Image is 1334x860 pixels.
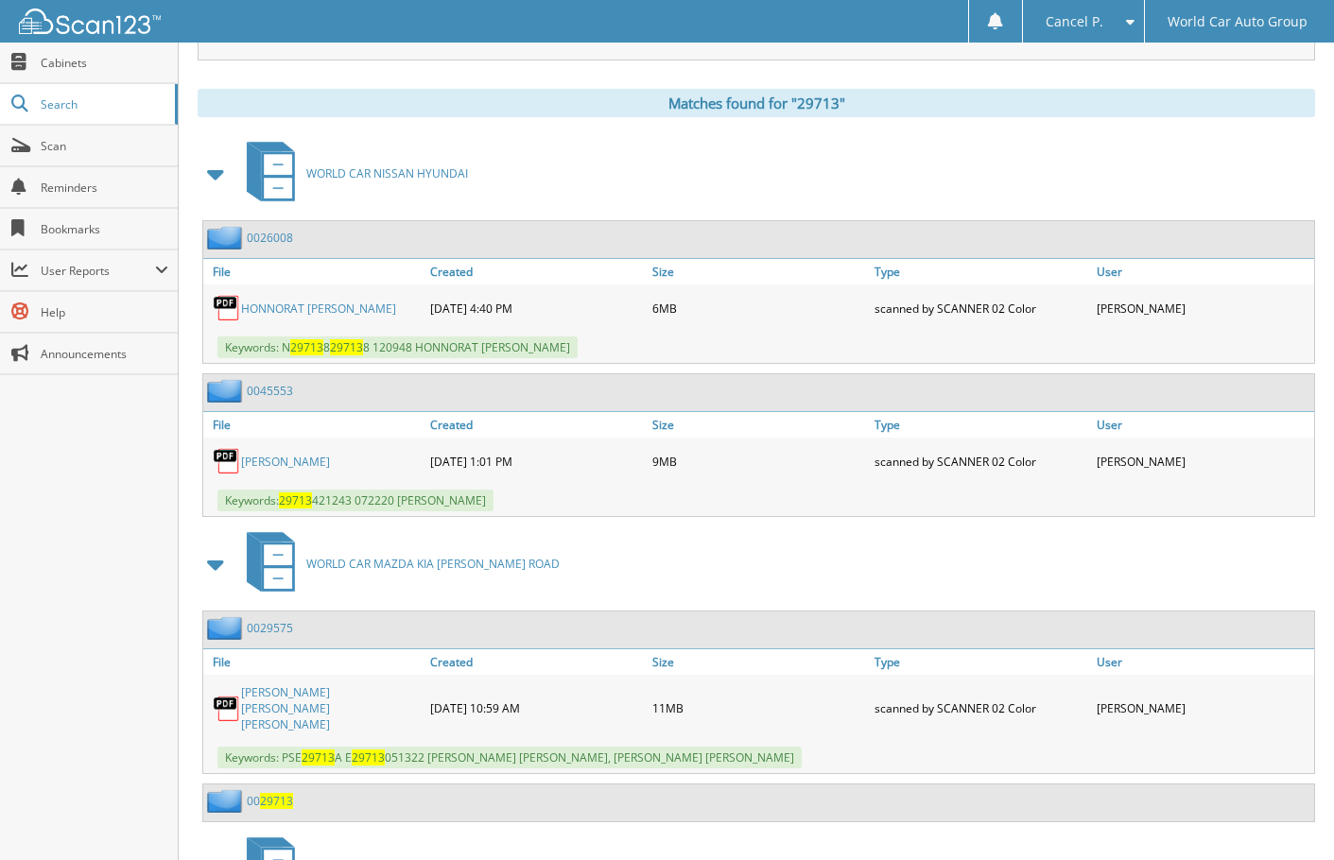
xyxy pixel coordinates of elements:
[217,336,578,358] span: Keywords: N 8 8 120948 HONNORAT [PERSON_NAME]
[648,442,870,480] div: 9MB
[870,259,1092,284] a: Type
[1092,412,1314,438] a: User
[41,138,168,154] span: Scan
[870,289,1092,327] div: scanned by SCANNER 02 Color
[306,556,560,572] span: WORLD CAR MAZDA KIA [PERSON_NAME] ROAD
[41,346,168,362] span: Announcements
[241,684,421,732] a: [PERSON_NAME] [PERSON_NAME] [PERSON_NAME]
[41,55,168,71] span: Cabinets
[247,383,293,399] a: 0045553
[213,447,241,475] img: PDF.png
[203,259,425,284] a: File
[306,165,468,181] span: WORLD CAR NISSAN HYUNDAI
[870,442,1092,480] div: scanned by SCANNER 02 Color
[207,616,247,640] img: folder2.png
[279,492,312,508] span: 29713
[1092,649,1314,675] a: User
[247,230,293,246] a: 0026008
[241,301,396,317] a: HONNORAT [PERSON_NAME]
[425,412,648,438] a: Created
[1239,769,1334,860] iframe: Chat Widget
[425,649,648,675] a: Created
[41,221,168,237] span: Bookmarks
[648,679,870,737] div: 11MB
[260,793,293,809] span: 29713
[41,263,155,279] span: User Reports
[648,289,870,327] div: 6MB
[235,526,560,601] a: WORLD CAR MAZDA KIA [PERSON_NAME] ROAD
[213,294,241,322] img: PDF.png
[870,679,1092,737] div: scanned by SCANNER 02 Color
[290,339,323,355] span: 29713
[870,412,1092,438] a: Type
[1092,679,1314,737] div: [PERSON_NAME]
[213,695,241,723] img: PDF.png
[425,679,648,737] div: [DATE] 10:59 AM
[425,289,648,327] div: [DATE] 4:40 PM
[1092,289,1314,327] div: [PERSON_NAME]
[1046,16,1103,27] span: Cancel P.
[247,793,293,809] a: 0029713
[203,649,425,675] a: File
[1092,442,1314,480] div: [PERSON_NAME]
[235,136,468,211] a: WORLD CAR NISSAN HYUNDAI
[207,226,247,249] img: folder2.png
[198,89,1315,117] div: Matches found for "29713"
[207,789,247,813] img: folder2.png
[302,749,335,765] span: 29713
[425,259,648,284] a: Created
[207,379,247,403] img: folder2.png
[41,180,168,196] span: Reminders
[330,339,363,355] span: 29713
[41,96,165,112] span: Search
[41,304,168,320] span: Help
[1092,259,1314,284] a: User
[247,620,293,636] a: 0029575
[217,747,802,768] span: Keywords: PSE A E 051322 [PERSON_NAME] [PERSON_NAME], [PERSON_NAME] [PERSON_NAME]
[648,649,870,675] a: Size
[648,412,870,438] a: Size
[1168,16,1308,27] span: World Car Auto Group
[352,749,385,765] span: 29713
[203,412,425,438] a: File
[217,490,494,511] span: Keywords: 421243 072220 [PERSON_NAME]
[425,442,648,480] div: [DATE] 1:01 PM
[648,259,870,284] a: Size
[19,9,161,34] img: scan123-logo-white.svg
[241,454,330,470] a: [PERSON_NAME]
[870,649,1092,675] a: Type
